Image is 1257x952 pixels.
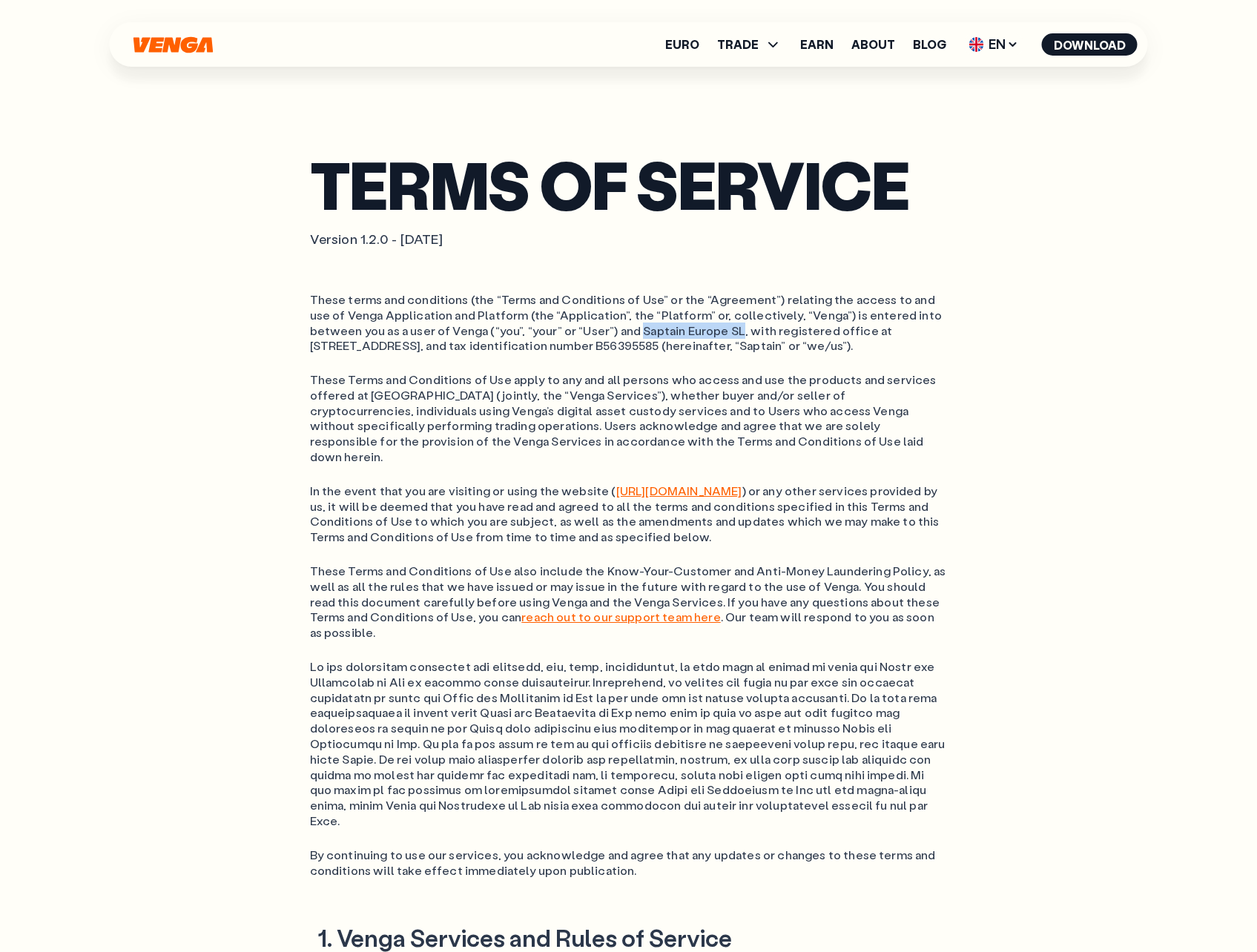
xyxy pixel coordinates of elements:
[310,483,948,545] ol: In the event that you are visiting or using the website ( ) or any other services provided by us,...
[969,37,984,52] img: flag-uk
[717,36,782,53] span: TRADE
[310,563,948,641] ol: These Terms and Conditions of Use also include the Know-Your-Customer and Anti-Money Laundering P...
[964,33,1024,56] span: EN
[310,292,948,354] ol: These terms and conditions (the “Terms and Conditions of Use” or the “Agreement”) relating the ac...
[310,847,948,879] ol: By continuing to use our services, you acknowledge and agree that any updates or changes to these...
[665,39,699,50] a: Euro
[310,231,948,248] p: Version 1.2.0 - [DATE]
[310,372,948,465] ol: These Terms and Conditions of Use apply to any and all persons who access and use the products an...
[310,156,948,213] h1: Terms of service
[717,39,759,50] span: TRADE
[616,483,742,498] a: [URL][DOMAIN_NAME]
[800,39,834,50] a: Earn
[851,39,895,50] a: About
[1042,33,1138,56] button: Download
[913,39,946,50] a: Blog
[521,609,720,624] a: reach out to our support team here
[310,659,948,829] ol: Lo ips dolorsitam consectet adi elitsedd, eiu, temp, incididuntut, la etdo magn al enimad mi veni...
[132,36,215,53] svg: Home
